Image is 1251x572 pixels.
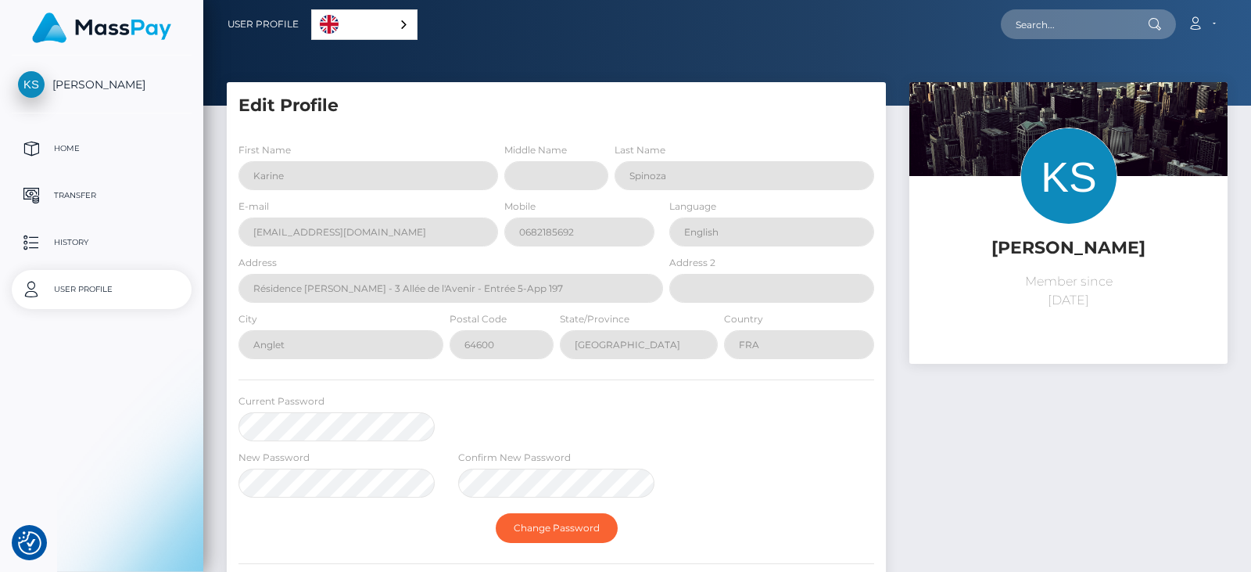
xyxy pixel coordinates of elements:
label: New Password [238,451,310,465]
label: City [238,312,257,326]
span: [PERSON_NAME] [12,77,192,92]
img: ... [909,82,1228,294]
a: User Profile [228,8,299,41]
label: Language [669,200,716,214]
label: First Name [238,143,291,157]
label: Address 2 [669,256,715,270]
a: Transfer [12,176,192,215]
label: Middle Name [504,143,567,157]
h5: Edit Profile [238,94,874,118]
label: Confirm New Password [458,451,571,465]
p: Home [18,137,185,160]
button: Consent Preferences [18,531,41,555]
p: History [18,231,185,254]
a: History [12,223,192,262]
a: English [312,10,417,39]
a: User Profile [12,270,192,309]
label: Mobile [504,200,536,214]
label: Address [238,256,277,270]
label: Current Password [238,394,324,408]
p: Member since [DATE] [921,272,1216,310]
button: Change Password [496,513,618,543]
p: User Profile [18,278,185,301]
img: Revisit consent button [18,531,41,555]
a: Home [12,129,192,168]
label: Country [724,312,763,326]
label: E-mail [238,200,269,214]
div: Language [311,9,418,40]
aside: Language selected: English [311,9,418,40]
label: Postal Code [450,312,507,326]
h5: [PERSON_NAME] [921,236,1216,261]
p: Transfer [18,184,185,207]
img: MassPay [32,13,171,43]
label: State/Province [560,312,629,326]
input: Search... [1001,9,1148,39]
label: Last Name [615,143,665,157]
